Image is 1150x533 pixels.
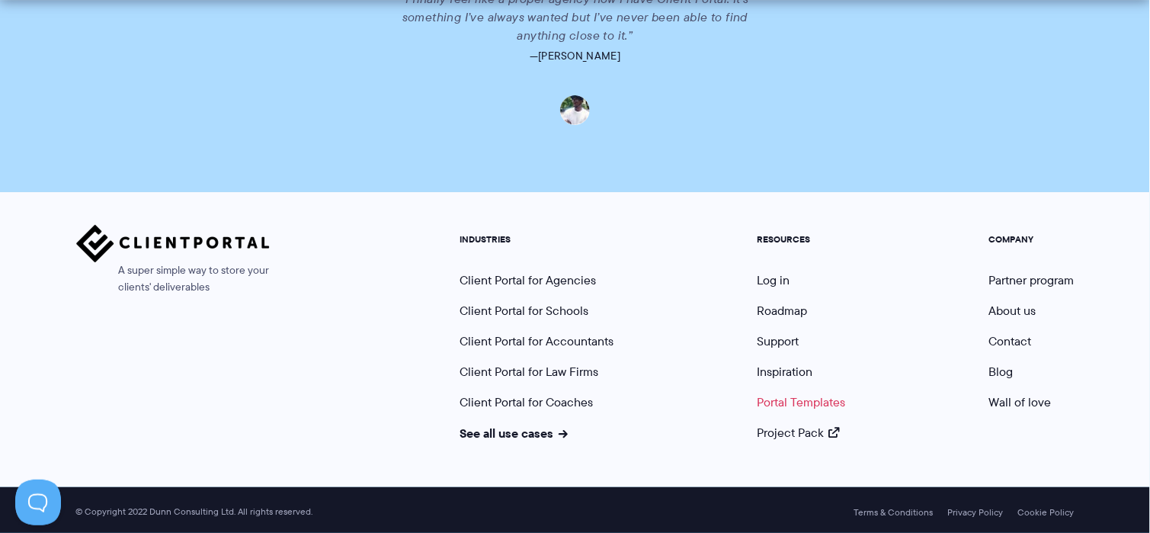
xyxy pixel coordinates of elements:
[758,332,799,350] a: Support
[460,332,614,350] a: Client Portal for Accountants
[989,363,1014,380] a: Blog
[1018,507,1075,518] a: Cookie Policy
[460,393,594,411] a: Client Portal for Coaches
[758,234,846,245] h5: RESOURCES
[15,480,61,525] iframe: Toggle Customer Support
[147,45,1003,66] p: —[PERSON_NAME]
[758,424,840,441] a: Project Pack
[460,302,589,319] a: Client Portal for Schools
[989,332,1032,350] a: Contact
[989,393,1052,411] a: Wall of love
[989,271,1075,289] a: Partner program
[76,262,270,296] span: A super simple way to store your clients' deliverables
[460,363,599,380] a: Client Portal for Law Firms
[460,234,614,245] h5: INDUSTRIES
[460,424,569,442] a: See all use cases
[69,506,321,518] span: © Copyright 2022 Dunn Consulting Ltd. All rights reserved.
[989,302,1036,319] a: About us
[758,363,813,380] a: Inspiration
[758,302,808,319] a: Roadmap
[460,271,597,289] a: Client Portal for Agencies
[854,507,934,518] a: Terms & Conditions
[989,234,1075,245] h5: COMPANY
[948,507,1004,518] a: Privacy Policy
[758,393,846,411] a: Portal Templates
[758,271,790,289] a: Log in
